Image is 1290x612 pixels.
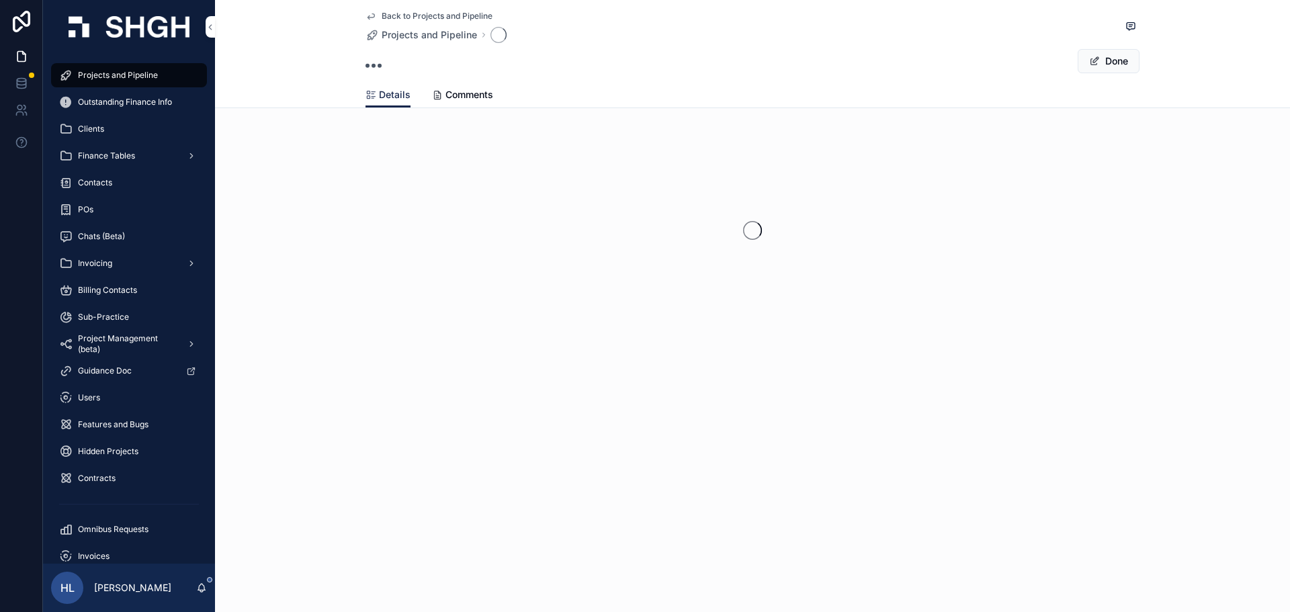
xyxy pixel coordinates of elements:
a: Invoices [51,544,207,568]
span: Contacts [78,177,112,188]
span: Clients [78,124,104,134]
span: Comments [445,88,493,101]
span: POs [78,204,93,215]
a: Comments [432,83,493,110]
span: Outstanding Finance Info [78,97,172,107]
span: Hidden Projects [78,446,138,457]
span: Invoicing [78,258,112,269]
a: POs [51,198,207,222]
a: Back to Projects and Pipeline [365,11,492,21]
a: Invoicing [51,251,207,275]
a: Omnibus Requests [51,517,207,541]
a: Finance Tables [51,144,207,168]
a: Features and Bugs [51,412,207,437]
span: Project Management (beta) [78,333,176,355]
span: HL [60,580,75,596]
span: Invoices [78,551,110,562]
a: Billing Contacts [51,278,207,302]
span: Back to Projects and Pipeline [382,11,492,21]
button: Done [1078,49,1139,73]
a: Contracts [51,466,207,490]
span: Guidance Doc [78,365,132,376]
span: Omnibus Requests [78,524,148,535]
span: Features and Bugs [78,419,148,430]
a: Contacts [51,171,207,195]
a: Details [365,83,411,108]
span: Contracts [78,473,116,484]
a: Project Management (beta) [51,332,207,356]
a: Sub-Practice [51,305,207,329]
a: Guidance Doc [51,359,207,383]
a: Outstanding Finance Info [51,90,207,114]
a: Projects and Pipeline [51,63,207,87]
a: Clients [51,117,207,141]
span: Sub-Practice [78,312,129,322]
a: Projects and Pipeline [365,28,477,42]
a: Hidden Projects [51,439,207,464]
span: Details [379,88,411,101]
span: Chats (Beta) [78,231,125,242]
a: Chats (Beta) [51,224,207,249]
div: scrollable content [43,54,215,564]
span: Users [78,392,100,403]
p: [PERSON_NAME] [94,581,171,595]
span: Projects and Pipeline [78,70,158,81]
span: Projects and Pipeline [382,28,477,42]
span: Finance Tables [78,150,135,161]
a: Users [51,386,207,410]
span: Billing Contacts [78,285,137,296]
img: App logo [69,16,189,38]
